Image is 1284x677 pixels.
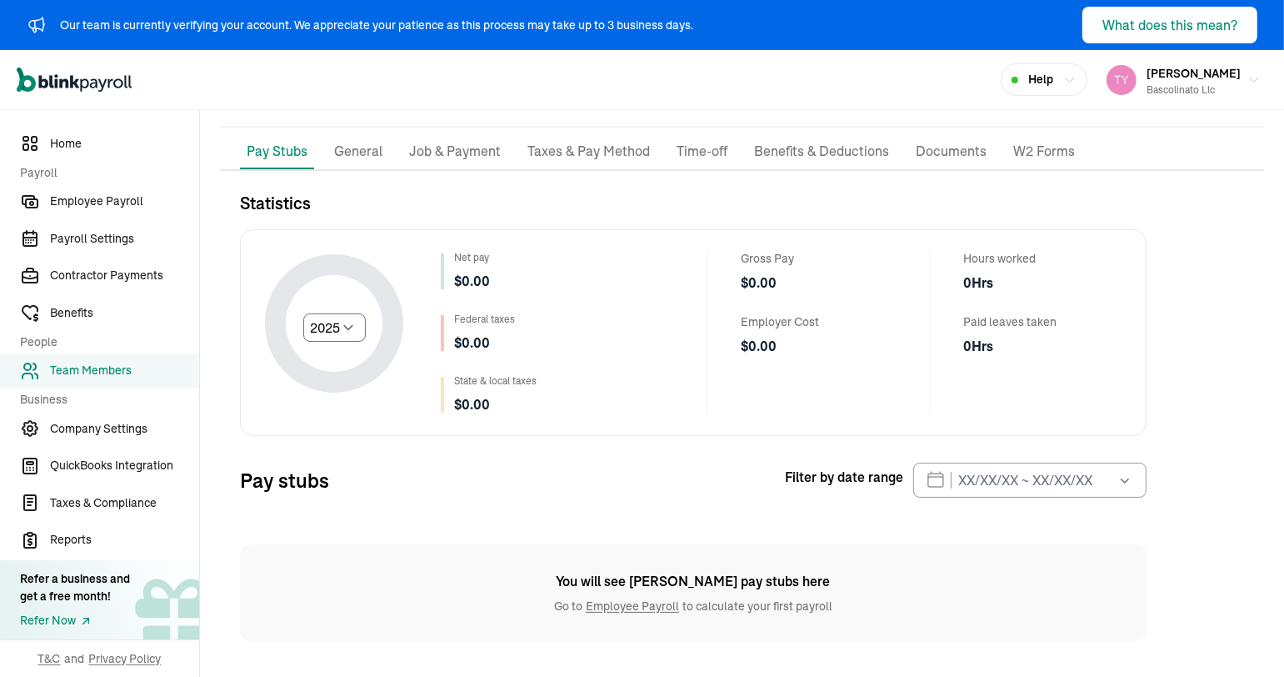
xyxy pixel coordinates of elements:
[20,570,130,605] div: Refer a business and get a free month!
[20,333,189,351] span: People
[409,141,501,163] p: Job & Payment
[17,56,132,104] nav: Global
[1001,63,1087,96] button: Help
[454,250,490,265] div: Net pay
[240,191,1147,216] h3: Statistics
[50,457,199,474] span: QuickBooks Integration
[964,250,1057,267] span: Hours worked
[1028,71,1053,88] span: Help
[20,164,189,182] span: Payroll
[1082,7,1257,43] button: What does this mean?
[741,337,819,357] span: $ 0.00
[50,193,199,210] span: Employee Payroll
[741,250,819,267] span: Gross Pay
[60,17,693,34] div: Our team is currently verifying your account. We appreciate your patience as this process may tak...
[334,141,382,163] p: General
[20,612,130,629] a: Refer Now
[240,591,1147,614] span: Go to to calculate your first payroll
[240,571,1147,591] span: You will see [PERSON_NAME] pay stubs here
[240,467,329,494] h3: Pay stubs
[741,273,819,293] span: $ 0.00
[964,337,1057,357] span: 0 Hrs
[964,273,1057,293] span: 0 Hrs
[20,391,189,409] span: Business
[454,395,490,415] span: $ 0.00
[1147,83,1241,98] div: bascolinato llc
[1102,15,1237,35] div: What does this mean?
[1013,141,1075,163] p: W2 Forms
[913,463,1147,498] input: XX/XX/XX ~ XX/XX/XX
[454,374,537,389] div: State & local taxes
[1100,59,1267,101] button: [PERSON_NAME]bascolinato llc
[38,650,61,667] span: T&C
[454,272,490,292] span: $ 0.00
[964,313,1057,330] span: Paid leaves taken
[454,312,515,327] div: Federal taxes
[741,313,819,330] span: Employer Cost
[89,650,162,667] span: Privacy Policy
[50,420,199,438] span: Company Settings
[1147,66,1241,81] span: [PERSON_NAME]
[754,141,889,163] p: Benefits & Deductions
[677,141,727,163] p: Time-off
[247,141,307,161] p: Pay Stubs
[50,230,199,248] span: Payroll Settings
[50,494,199,512] span: Taxes & Compliance
[1007,497,1284,677] iframe: Chat Widget
[916,141,987,163] p: Documents
[50,362,199,379] span: Team Members
[50,267,199,284] span: Contractor Payments
[50,531,199,549] span: Reports
[50,135,199,153] span: Home
[582,599,682,614] a: Employee Payroll
[785,467,903,487] span: Filter by date range
[454,333,490,354] span: $ 0.00
[527,141,650,163] p: Taxes & Pay Method
[50,304,199,322] span: Benefits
